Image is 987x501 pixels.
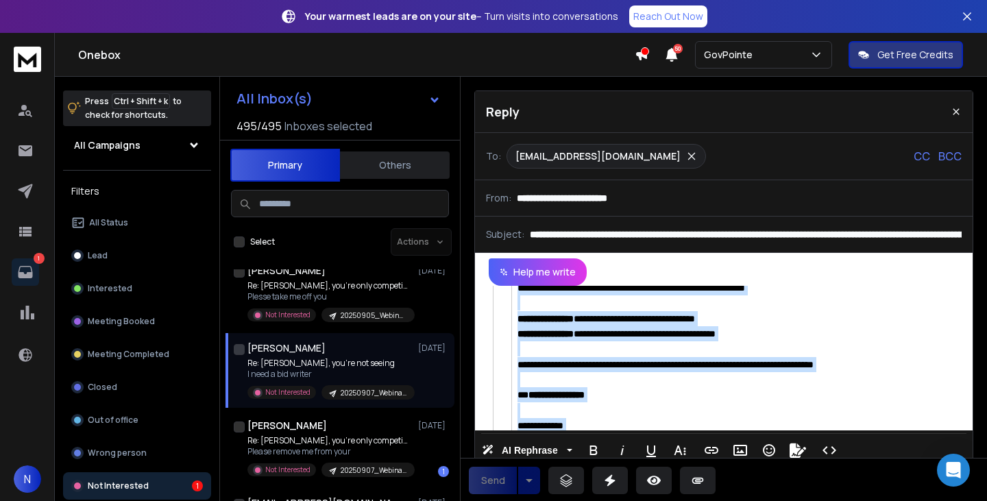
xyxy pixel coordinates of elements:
[63,406,211,434] button: Out of office
[418,420,449,431] p: [DATE]
[78,47,635,63] h1: Onebox
[479,437,575,464] button: AI Rephrase
[877,48,953,62] p: Get Free Credits
[937,454,970,487] div: Open Intercom Messenger
[247,435,412,446] p: Re: [PERSON_NAME], you’re only competing
[247,358,412,369] p: Re: [PERSON_NAME], you’re not seeing
[305,10,476,23] strong: Your warmest leads are on your site
[247,369,412,380] p: I need a bid writer
[418,343,449,354] p: [DATE]
[88,283,132,294] p: Interested
[88,316,155,327] p: Meeting Booked
[816,437,842,464] button: Code View
[63,374,211,401] button: Closed
[63,308,211,335] button: Meeting Booked
[63,132,211,159] button: All Campaigns
[63,182,211,201] h3: Filters
[305,10,618,23] p: – Turn visits into conversations
[756,437,782,464] button: Emoticons
[581,437,607,464] button: Bold (Ctrl+B)
[236,92,313,106] h1: All Inbox(s)
[63,209,211,236] button: All Status
[236,118,282,134] span: 495 / 495
[247,280,412,291] p: Re: [PERSON_NAME], you’re only competing
[112,93,170,109] span: Ctrl + Shift + k
[638,437,664,464] button: Underline (Ctrl+U)
[486,228,524,241] p: Subject:
[914,148,930,164] p: CC
[247,446,412,457] p: Please remove me from your
[609,437,635,464] button: Italic (Ctrl+I)
[63,275,211,302] button: Interested
[284,118,372,134] h3: Inboxes selected
[63,341,211,368] button: Meeting Completed
[14,47,41,72] img: logo
[341,388,406,398] p: 20250907_Webinar-[PERSON_NAME] (0910-11)-Nationwide Marketing Support Contracts
[438,466,449,477] div: 1
[499,445,561,456] span: AI Rephrase
[633,10,703,23] p: Reach Out Now
[88,480,149,491] p: Not Interested
[192,480,203,491] div: 1
[230,149,340,182] button: Primary
[418,265,449,276] p: [DATE]
[63,472,211,500] button: Not Interested1
[14,465,41,493] button: N
[247,341,326,355] h1: [PERSON_NAME]
[88,415,138,426] p: Out of office
[341,310,406,321] p: 20250905_Webinar-[PERSON_NAME](0910-11)-Nationwide Facility Support Contracts
[486,102,520,121] p: Reply
[226,85,452,112] button: All Inbox(s)
[673,44,683,53] span: 50
[12,258,39,286] a: 1
[88,250,108,261] p: Lead
[85,95,182,122] p: Press to check for shortcuts.
[88,382,117,393] p: Closed
[486,191,511,205] p: From:
[265,310,310,320] p: Not Interested
[667,437,693,464] button: More Text
[88,448,147,459] p: Wrong person
[63,242,211,269] button: Lead
[265,387,310,398] p: Not Interested
[938,148,962,164] p: BCC
[704,48,758,62] p: GovPointe
[727,437,753,464] button: Insert Image (Ctrl+P)
[247,419,327,432] h1: [PERSON_NAME]
[63,439,211,467] button: Wrong person
[247,264,326,278] h1: [PERSON_NAME]
[247,291,412,302] p: Plesse take me off you
[265,465,310,475] p: Not Interested
[849,41,963,69] button: Get Free Credits
[515,149,681,163] p: [EMAIL_ADDRESS][DOMAIN_NAME]
[88,349,169,360] p: Meeting Completed
[250,236,275,247] label: Select
[486,149,501,163] p: To:
[698,437,724,464] button: Insert Link (Ctrl+K)
[629,5,707,27] a: Reach Out Now
[74,138,141,152] h1: All Campaigns
[785,437,811,464] button: Signature
[89,217,128,228] p: All Status
[340,150,450,180] button: Others
[34,253,45,264] p: 1
[341,465,406,476] p: 20250907_Webinar-[PERSON_NAME] (0910-11)-Nationwide Marketing Support Contracts
[489,258,587,286] button: Help me write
